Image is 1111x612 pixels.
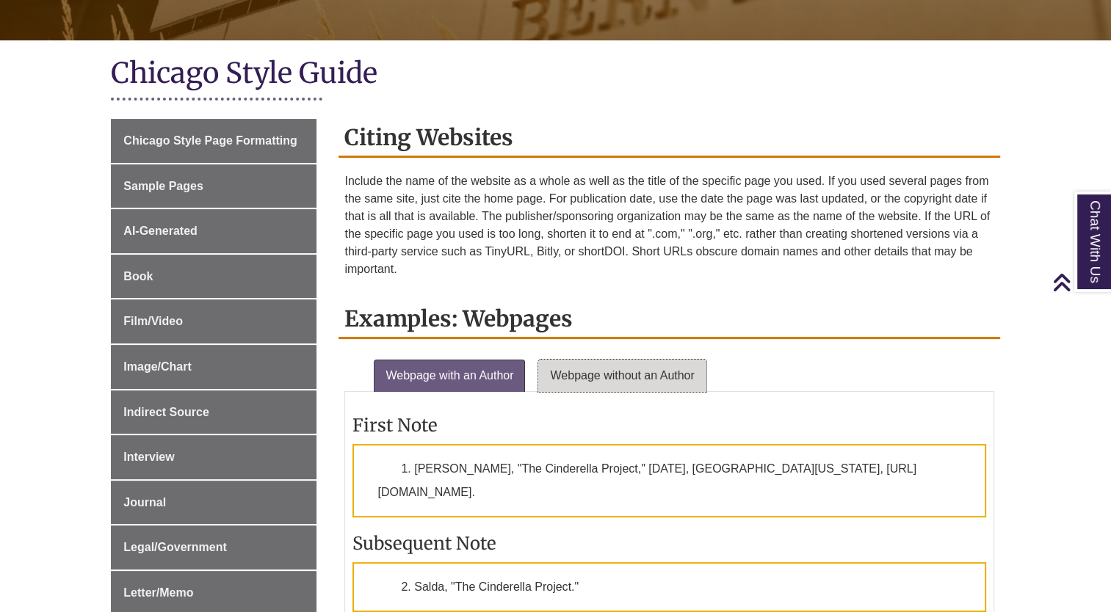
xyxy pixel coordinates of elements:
[111,345,316,389] a: Image/Chart
[339,300,999,339] h2: Examples: Webpages
[339,119,999,158] h2: Citing Websites
[111,390,316,434] a: Indirect Source
[1052,272,1107,292] a: Back to Top
[111,119,316,163] a: Chicago Style Page Formatting
[123,315,183,327] span: Film/Video
[538,360,706,392] a: Webpage without an Author
[111,299,316,343] a: Film/Video
[123,451,174,463] span: Interview
[111,481,316,525] a: Journal
[111,55,999,94] h1: Chicago Style Guide
[123,180,203,192] span: Sample Pages
[352,414,985,437] h3: First Note
[123,134,297,147] span: Chicago Style Page Formatting
[111,435,316,479] a: Interview
[123,360,191,373] span: Image/Chart
[344,172,994,278] p: Include the name of the website as a whole as well as the title of the specific page you used. If...
[111,164,316,208] a: Sample Pages
[123,586,193,599] span: Letter/Memo
[123,270,153,283] span: Book
[374,360,525,392] a: Webpage with an Author
[123,406,209,418] span: Indirect Source
[123,225,197,237] span: AI-Generated
[111,255,316,299] a: Book
[123,496,166,509] span: Journal
[352,532,985,555] h3: Subsequent Note
[352,444,985,517] p: 1. [PERSON_NAME], "The Cinderella Project," [DATE], [GEOGRAPHIC_DATA][US_STATE], [URL][DOMAIN_NAME].
[111,525,316,569] a: Legal/Government
[352,562,985,612] p: 2. Salda, "The Cinderella Project."
[111,209,316,253] a: AI-Generated
[123,541,226,553] span: Legal/Government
